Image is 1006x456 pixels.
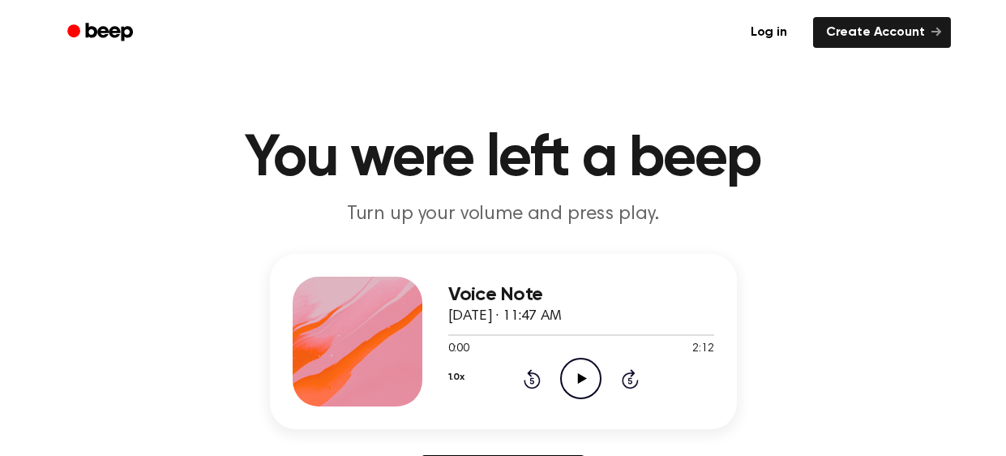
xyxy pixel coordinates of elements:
[56,17,148,49] a: Beep
[692,341,713,358] span: 2:12
[813,17,951,48] a: Create Account
[448,364,464,391] button: 1.0x
[448,284,714,306] h3: Voice Note
[448,309,562,324] span: [DATE] · 11:47 AM
[192,201,815,228] p: Turn up your volume and press play.
[88,130,918,188] h1: You were left a beep
[448,341,469,358] span: 0:00
[734,14,803,51] a: Log in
